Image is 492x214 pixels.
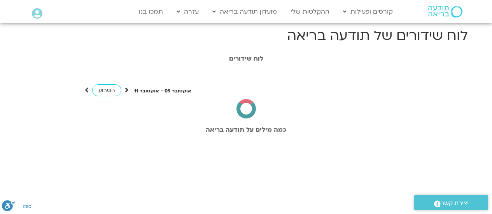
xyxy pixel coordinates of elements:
span: יצירת קשר [441,198,469,209]
a: ההקלטות שלי [287,4,333,19]
p: אוקטובר 05 - אוקטובר 11 [134,87,191,95]
img: תודעה בריאה [428,6,462,17]
h2: כמה מילים על תודעה בריאה [28,126,464,133]
span: השבוע [98,87,115,94]
a: יצירת קשר [414,195,488,210]
h1: לוח שידורים [28,55,464,62]
a: השבוע [92,84,121,96]
a: עזרה [173,4,203,19]
a: מועדון תודעה בריאה [208,4,281,19]
a: תמכו בנו [135,4,167,19]
a: קורסים ופעילות [339,4,397,19]
h1: לוח שידורים של תודעה בריאה [25,26,468,45]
